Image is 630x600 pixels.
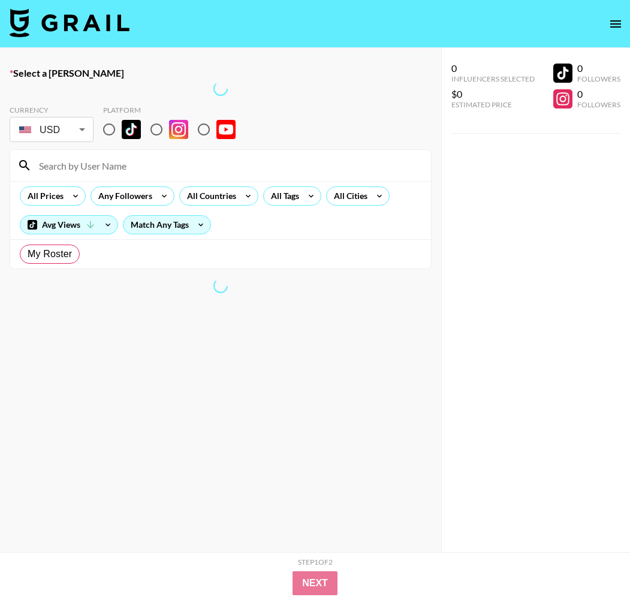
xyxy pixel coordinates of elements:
[91,187,155,205] div: Any Followers
[28,247,72,261] span: My Roster
[123,216,210,234] div: Match Any Tags
[451,62,535,74] div: 0
[293,571,337,595] button: Next
[169,120,188,139] img: Instagram
[212,80,229,98] span: Refreshing lists, bookers, clients, countries, tags, cities, talent, talent, talent...
[32,156,424,175] input: Search by User Name
[327,187,370,205] div: All Cities
[10,105,94,114] div: Currency
[577,100,620,109] div: Followers
[20,187,66,205] div: All Prices
[298,557,333,566] div: Step 1 of 2
[20,216,117,234] div: Avg Views
[180,187,239,205] div: All Countries
[577,62,620,74] div: 0
[122,120,141,139] img: TikTok
[216,120,236,139] img: YouTube
[451,100,535,109] div: Estimated Price
[12,119,91,140] div: USD
[10,67,432,79] label: Select a [PERSON_NAME]
[451,88,535,100] div: $0
[577,74,620,83] div: Followers
[264,187,302,205] div: All Tags
[10,8,129,37] img: Grail Talent
[212,278,229,295] span: Refreshing lists, bookers, clients, countries, tags, cities, talent, talent, talent...
[604,12,628,36] button: open drawer
[451,74,535,83] div: Influencers Selected
[103,105,245,114] div: Platform
[577,88,620,100] div: 0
